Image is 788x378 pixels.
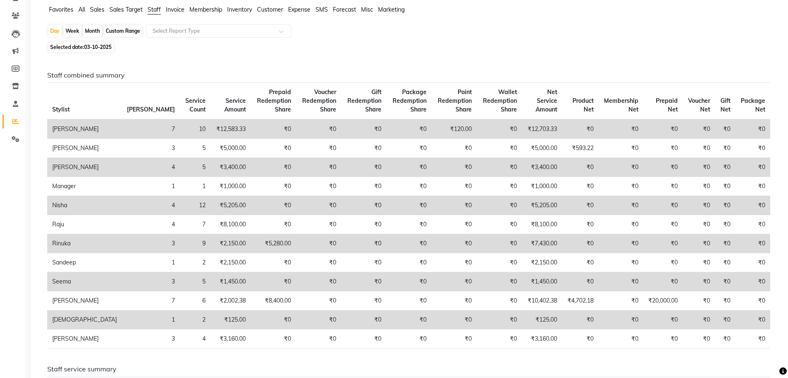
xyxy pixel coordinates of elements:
[251,196,296,215] td: ₹0
[735,310,770,330] td: ₹0
[211,158,250,177] td: ₹3,400.00
[522,330,562,349] td: ₹3,160.00
[643,253,683,272] td: ₹0
[720,97,730,113] span: Gift Net
[211,310,250,330] td: ₹125.00
[257,6,283,13] span: Customer
[296,139,341,158] td: ₹0
[432,291,477,310] td: ₹0
[735,177,770,196] td: ₹0
[522,272,562,291] td: ₹1,450.00
[122,215,180,234] td: 4
[122,196,180,215] td: 4
[180,158,211,177] td: 5
[378,6,405,13] span: Marketing
[599,119,643,139] td: ₹0
[47,119,122,139] td: [PERSON_NAME]
[643,119,683,139] td: ₹0
[251,272,296,291] td: ₹0
[386,330,432,349] td: ₹0
[296,234,341,253] td: ₹0
[735,139,770,158] td: ₹0
[341,215,386,234] td: ₹0
[562,158,599,177] td: ₹0
[166,6,184,13] span: Invoice
[715,215,735,234] td: ₹0
[432,234,477,253] td: ₹0
[643,158,683,177] td: ₹0
[683,234,715,253] td: ₹0
[432,310,477,330] td: ₹0
[735,215,770,234] td: ₹0
[477,253,522,272] td: ₹0
[180,215,211,234] td: 7
[251,119,296,139] td: ₹0
[735,158,770,177] td: ₹0
[643,291,683,310] td: ₹20,000.00
[715,119,735,139] td: ₹0
[683,253,715,272] td: ₹0
[361,6,373,13] span: Misc
[148,6,161,13] span: Staff
[296,158,341,177] td: ₹0
[180,291,211,310] td: 6
[386,196,432,215] td: ₹0
[211,330,250,349] td: ₹3,160.00
[341,158,386,177] td: ₹0
[715,139,735,158] td: ₹0
[683,272,715,291] td: ₹0
[48,42,114,52] span: Selected date:
[522,215,562,234] td: ₹8,100.00
[386,234,432,253] td: ₹0
[296,215,341,234] td: ₹0
[683,158,715,177] td: ₹0
[522,196,562,215] td: ₹5,205.00
[683,119,715,139] td: ₹0
[47,71,770,79] h6: Staff combined summary
[341,234,386,253] td: ₹0
[341,139,386,158] td: ₹0
[109,6,143,13] span: Sales Target
[477,234,522,253] td: ₹0
[122,310,180,330] td: 1
[562,177,599,196] td: ₹0
[386,253,432,272] td: ₹0
[599,234,643,253] td: ₹0
[211,234,250,253] td: ₹2,150.00
[333,6,356,13] span: Forecast
[386,139,432,158] td: ₹0
[224,97,246,113] span: Service Amount
[288,6,310,13] span: Expense
[715,330,735,349] td: ₹0
[562,291,599,310] td: ₹4,702.18
[122,119,180,139] td: 7
[48,25,62,37] div: Day
[315,6,328,13] span: SMS
[189,6,222,13] span: Membership
[296,272,341,291] td: ₹0
[643,139,683,158] td: ₹0
[122,234,180,253] td: 3
[347,88,381,113] span: Gift Redemption Share
[432,215,477,234] td: ₹0
[562,272,599,291] td: ₹0
[47,272,122,291] td: Seema
[715,310,735,330] td: ₹0
[643,177,683,196] td: ₹0
[656,97,678,113] span: Prepaid Net
[211,291,250,310] td: ₹2,002.38
[432,253,477,272] td: ₹0
[599,177,643,196] td: ₹0
[386,119,432,139] td: ₹0
[735,119,770,139] td: ₹0
[643,196,683,215] td: ₹0
[211,253,250,272] td: ₹2,150.00
[180,196,211,215] td: 12
[432,139,477,158] td: ₹0
[47,196,122,215] td: Nisha
[84,44,112,50] span: 03-10-2025
[683,291,715,310] td: ₹0
[477,196,522,215] td: ₹0
[296,310,341,330] td: ₹0
[432,119,477,139] td: ₹120.00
